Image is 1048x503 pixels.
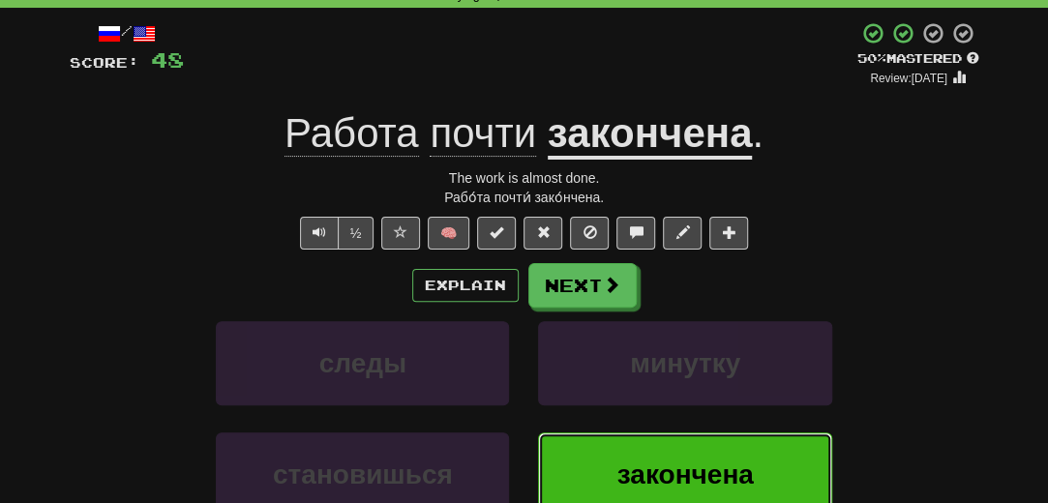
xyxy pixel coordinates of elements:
[428,217,469,250] button: 🧠
[319,348,406,378] span: следы
[617,459,754,489] span: закончена
[857,50,886,66] span: 50 %
[548,110,753,160] u: закончена
[284,110,419,157] span: Работа
[216,321,509,405] button: следы
[338,217,374,250] button: ½
[70,188,979,207] div: Рабо́та почти́ зако́нчена.
[70,54,139,71] span: Score:
[273,459,453,489] span: становишься
[709,217,748,250] button: Add to collection (alt+a)
[616,217,655,250] button: Discuss sentence (alt+u)
[538,321,831,405] button: минутку
[663,217,702,250] button: Edit sentence (alt+d)
[430,110,536,157] span: почти
[524,217,562,250] button: Reset to 0% Mastered (alt+r)
[412,269,519,302] button: Explain
[296,217,374,250] div: Text-to-speech controls
[70,21,184,45] div: /
[477,217,516,250] button: Set this sentence to 100% Mastered (alt+m)
[528,263,637,308] button: Next
[870,72,947,85] small: Review: [DATE]
[151,47,184,72] span: 48
[381,217,420,250] button: Favorite sentence (alt+f)
[300,217,339,250] button: Play sentence audio (ctl+space)
[630,348,740,378] span: минутку
[570,217,609,250] button: Ignore sentence (alt+i)
[752,110,764,156] span: .
[857,50,979,68] div: Mastered
[70,168,979,188] div: The work is almost done.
